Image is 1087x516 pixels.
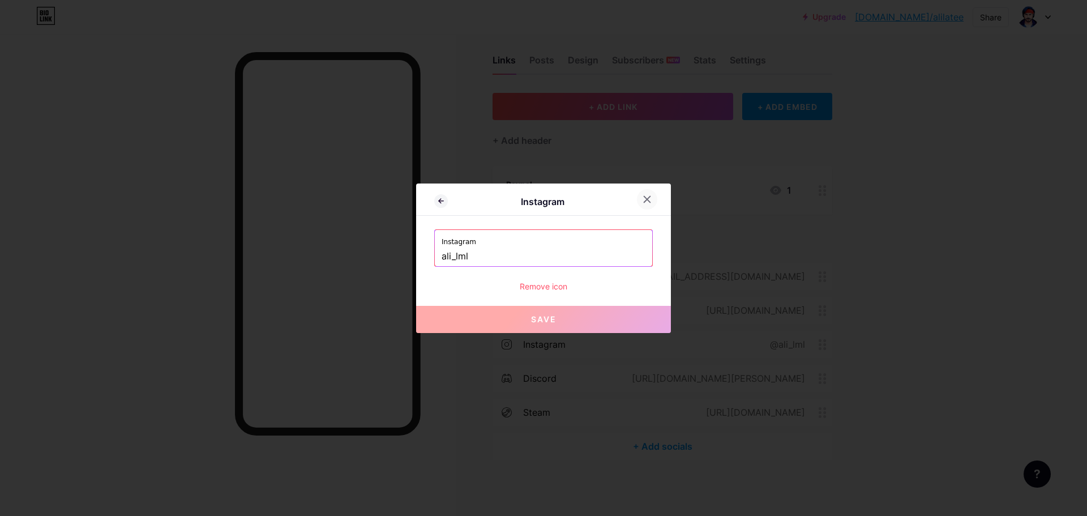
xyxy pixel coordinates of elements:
[448,195,637,208] div: Instagram
[416,306,671,333] button: Save
[434,280,653,292] div: Remove icon
[531,314,557,324] span: Save
[442,230,645,247] label: Instagram
[442,247,645,266] input: Instagram username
